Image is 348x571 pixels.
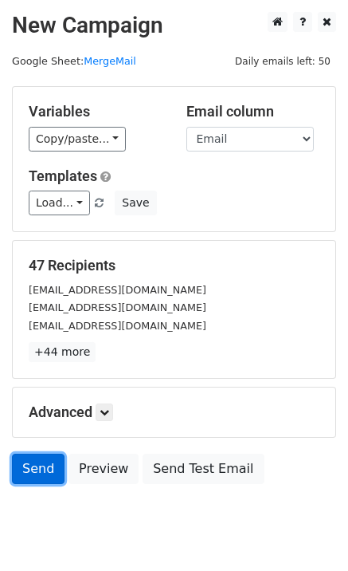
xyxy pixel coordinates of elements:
a: +44 more [29,342,96,362]
a: Templates [29,167,97,184]
a: Copy/paste... [29,127,126,152]
small: Google Sheet: [12,55,136,67]
small: [EMAIL_ADDRESS][DOMAIN_NAME] [29,301,206,313]
iframe: Chat Widget [268,494,348,571]
a: Send [12,454,65,484]
button: Save [115,191,156,215]
a: Load... [29,191,90,215]
h5: Variables [29,103,162,120]
h5: 47 Recipients [29,257,319,274]
a: Daily emails left: 50 [229,55,336,67]
a: Preview [68,454,139,484]
small: [EMAIL_ADDRESS][DOMAIN_NAME] [29,320,206,332]
small: [EMAIL_ADDRESS][DOMAIN_NAME] [29,284,206,296]
a: MergeMail [84,55,136,67]
a: Send Test Email [143,454,264,484]
h2: New Campaign [12,12,336,39]
h5: Email column [186,103,320,120]
h5: Advanced [29,404,319,421]
span: Daily emails left: 50 [229,53,336,70]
